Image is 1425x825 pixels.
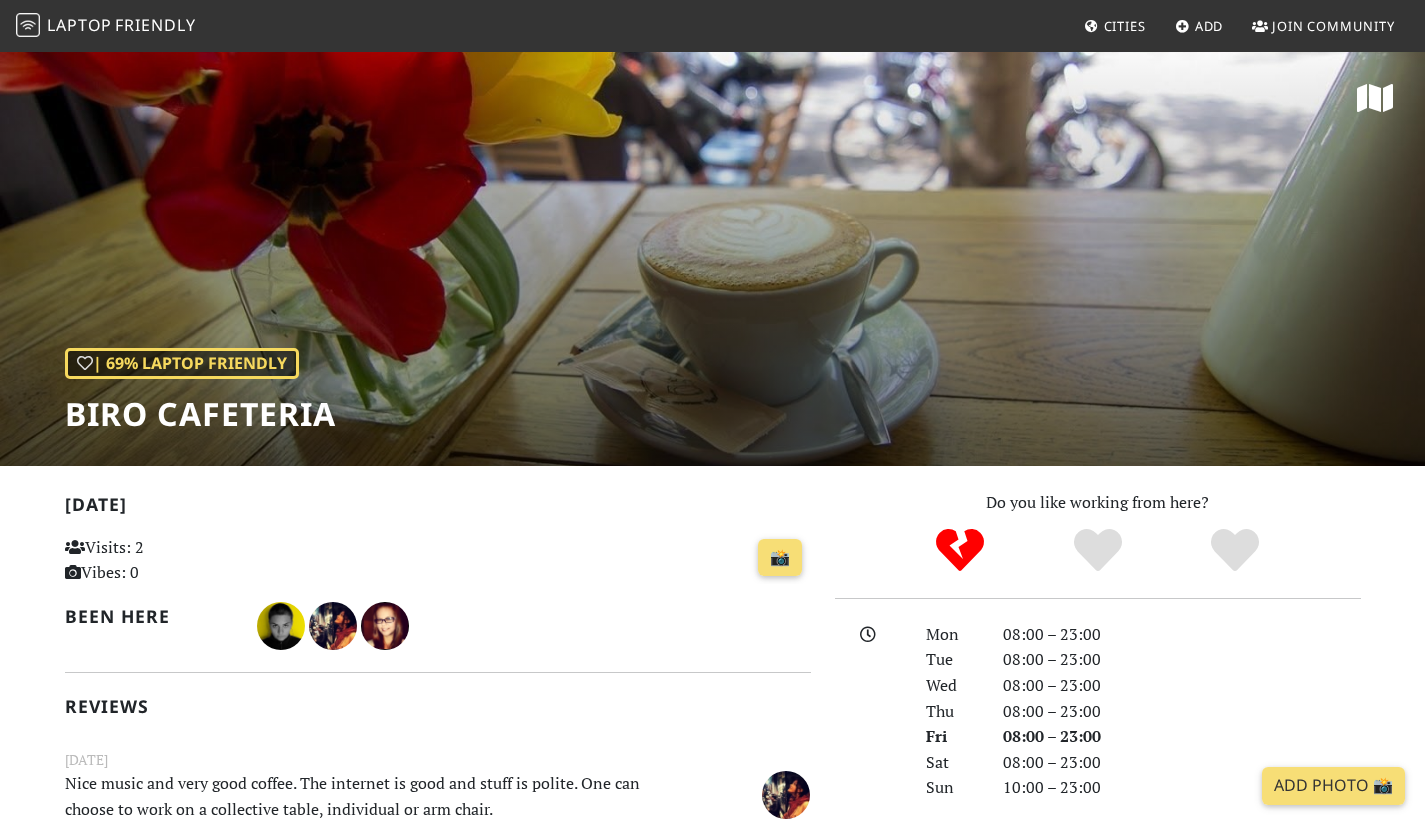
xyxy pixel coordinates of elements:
[53,771,695,822] p: Nice music and very good coffee. The internet is good and stuff is polite. One can choose to work...
[914,724,990,750] div: Fri
[991,775,1373,801] div: 10:00 – 23:00
[914,622,990,648] div: Mon
[991,673,1373,699] div: 08:00 – 23:00
[65,348,299,380] div: | 69% Laptop Friendly
[835,490,1361,516] p: Do you like working from here?
[257,602,305,650] img: 1138-marija.jpg
[16,13,40,37] img: LaptopFriendly
[1029,526,1167,576] div: Yes
[1262,767,1405,805] a: Add Photo 📸
[991,724,1373,750] div: 08:00 – 23:00
[762,782,810,804] span: Zlata Golaboska
[991,622,1373,648] div: 08:00 – 23:00
[1272,17,1395,35] span: Join Community
[309,613,361,635] span: Zlata Golaboska
[65,535,298,586] p: Visits: 2 Vibes: 0
[914,699,990,725] div: Thu
[891,526,1029,576] div: No
[257,613,309,635] span: Marija Jeremic
[914,775,990,801] div: Sun
[1076,8,1154,44] a: Cities
[47,14,112,36] span: Laptop
[309,602,357,650] img: 797-zlata.jpg
[361,602,409,650] img: 1073-jovana.jpg
[1166,526,1304,576] div: Definitely!
[65,606,234,627] h2: Been here
[758,539,802,577] a: 📸
[914,750,990,776] div: Sat
[991,699,1373,725] div: 08:00 – 23:00
[65,696,811,717] h2: Reviews
[16,9,196,44] a: LaptopFriendly LaptopFriendly
[1167,8,1232,44] a: Add
[53,749,823,771] small: [DATE]
[762,771,810,819] img: 797-zlata.jpg
[991,750,1373,776] div: 08:00 – 23:00
[1195,17,1224,35] span: Add
[361,613,409,635] span: Jovana Andjelkovic
[1104,17,1146,35] span: Cities
[1244,8,1403,44] a: Join Community
[115,14,195,36] span: Friendly
[991,647,1373,673] div: 08:00 – 23:00
[65,494,811,523] h2: [DATE]
[914,647,990,673] div: Tue
[914,673,990,699] div: Wed
[65,395,336,433] h1: Biro Cafeteria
